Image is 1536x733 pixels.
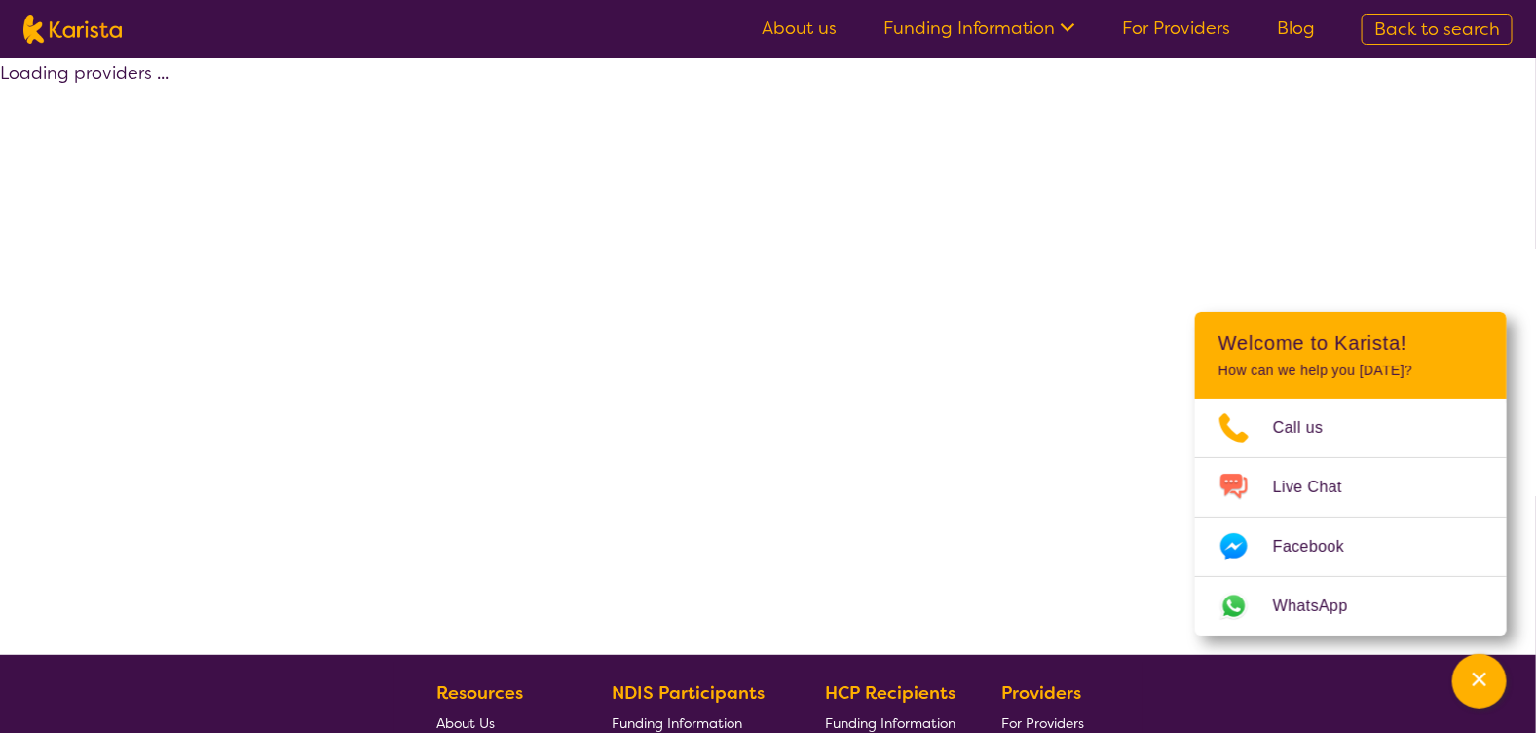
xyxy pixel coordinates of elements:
button: Channel Menu [1452,654,1507,709]
span: Funding Information [825,714,955,732]
span: Funding Information [613,714,743,732]
a: Funding Information [883,17,1075,40]
a: Back to search [1362,14,1513,45]
h2: Welcome to Karista! [1218,331,1483,355]
b: NDIS Participants [613,681,766,705]
b: Resources [436,681,523,705]
span: Live Chat [1273,473,1366,502]
a: Web link opens in a new tab. [1195,577,1507,636]
span: Back to search [1374,18,1500,41]
a: About us [762,17,837,40]
span: WhatsApp [1273,592,1371,621]
b: Providers [1001,681,1081,705]
span: For Providers [1001,714,1084,732]
p: How can we help you [DATE]? [1218,363,1483,379]
a: For Providers [1122,17,1230,40]
img: Karista logo [23,15,122,44]
a: Blog [1277,17,1315,40]
span: Facebook [1273,532,1367,561]
span: Call us [1273,413,1347,443]
b: HCP Recipients [825,681,955,705]
div: Channel Menu [1195,312,1507,636]
ul: Choose channel [1195,399,1507,636]
span: About Us [436,714,495,732]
